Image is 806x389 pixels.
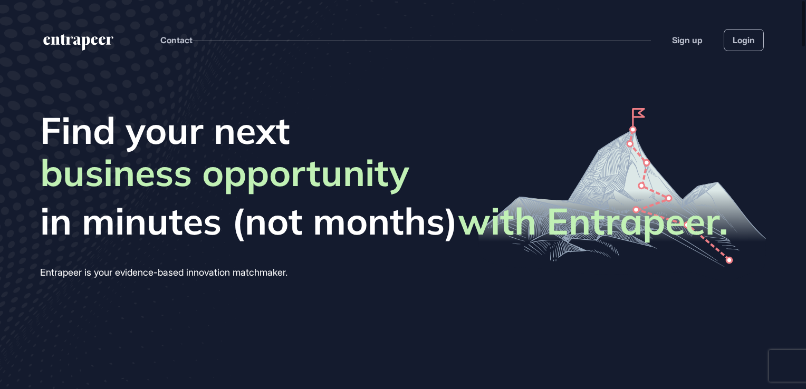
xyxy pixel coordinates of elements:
[42,34,114,54] a: entrapeer-logo
[40,108,728,152] span: Find your next
[724,29,764,51] a: Login
[40,199,728,243] span: in minutes (not months)
[160,33,193,47] button: Contact
[672,34,703,46] a: Sign up
[40,264,728,281] div: Entrapeer is your evidence-based innovation matchmaker.
[40,150,409,199] span: business opportunity
[458,198,728,244] strong: with Entrapeer.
